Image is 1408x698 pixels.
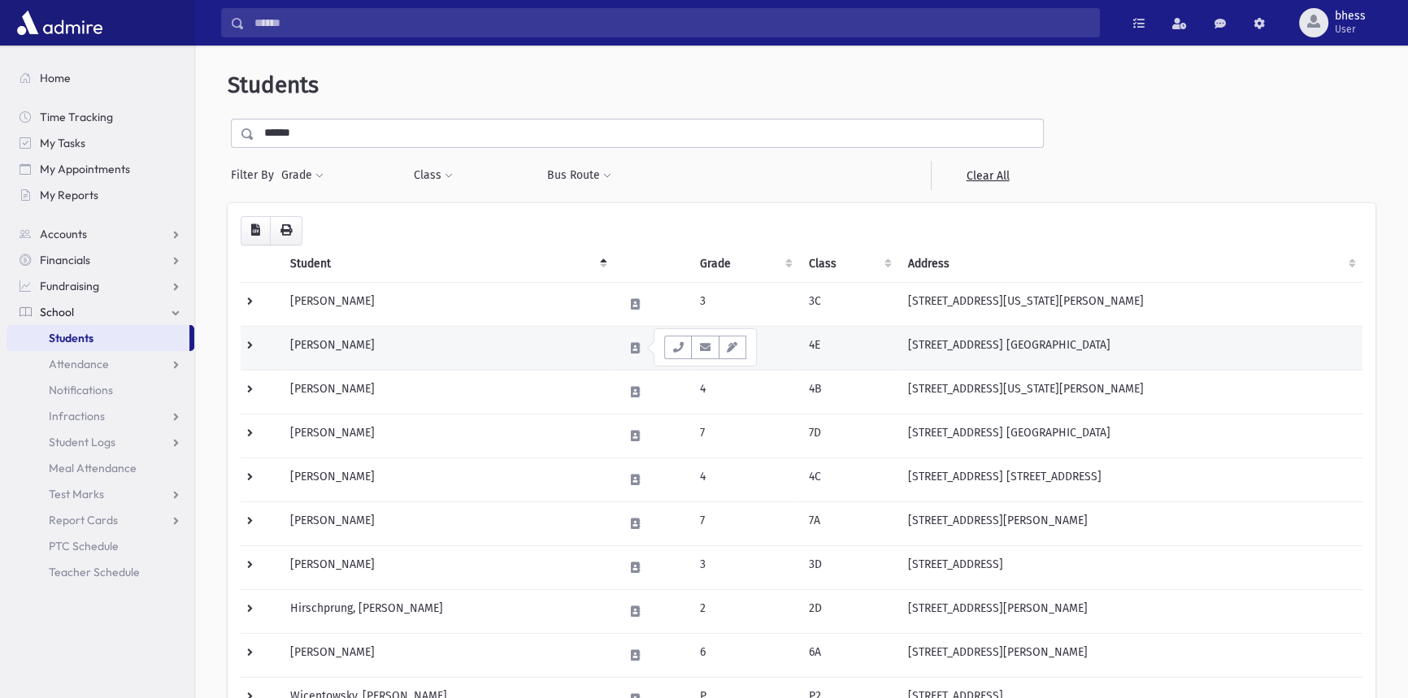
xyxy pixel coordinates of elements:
[7,247,194,273] a: Financials
[280,589,614,633] td: Hirschprung, [PERSON_NAME]
[1335,23,1366,36] span: User
[280,501,614,545] td: [PERSON_NAME]
[40,71,71,85] span: Home
[280,633,614,677] td: [PERSON_NAME]
[546,161,612,190] button: Bus Route
[413,161,454,190] button: Class
[40,188,98,202] span: My Reports
[898,414,1362,457] td: [STREET_ADDRESS] [GEOGRAPHIC_DATA]
[13,7,106,39] img: AdmirePro
[690,370,799,414] td: 4
[690,589,799,633] td: 2
[7,377,194,403] a: Notifications
[898,370,1362,414] td: [STREET_ADDRESS][US_STATE][PERSON_NAME]
[40,162,130,176] span: My Appointments
[898,589,1362,633] td: [STREET_ADDRESS][PERSON_NAME]
[280,326,614,370] td: [PERSON_NAME]
[690,282,799,326] td: 3
[49,331,93,345] span: Students
[49,435,115,449] span: Student Logs
[270,216,302,245] button: Print
[7,429,194,455] a: Student Logs
[898,326,1362,370] td: [STREET_ADDRESS] [GEOGRAPHIC_DATA]
[7,507,194,533] a: Report Cards
[690,245,799,283] th: Grade: activate to sort column ascending
[799,282,898,326] td: 3C
[799,457,898,501] td: 4C
[7,351,194,377] a: Attendance
[898,245,1362,283] th: Address: activate to sort column ascending
[40,110,113,124] span: Time Tracking
[931,161,1044,190] a: Clear All
[898,545,1362,589] td: [STREET_ADDRESS]
[49,539,119,553] span: PTC Schedule
[40,305,74,319] span: School
[7,325,189,351] a: Students
[7,221,194,247] a: Accounts
[7,156,194,182] a: My Appointments
[49,357,109,371] span: Attendance
[40,279,99,293] span: Fundraising
[799,370,898,414] td: 4B
[49,383,113,397] span: Notifications
[280,370,614,414] td: [PERSON_NAME]
[7,455,194,481] a: Meal Attendance
[7,299,194,325] a: School
[690,326,799,370] td: 4
[280,414,614,457] td: [PERSON_NAME]
[49,461,137,475] span: Meal Attendance
[49,487,104,501] span: Test Marks
[799,589,898,633] td: 2D
[280,457,614,501] td: [PERSON_NAME]
[690,414,799,457] td: 7
[690,457,799,501] td: 4
[799,501,898,545] td: 7A
[898,633,1362,677] td: [STREET_ADDRESS][PERSON_NAME]
[799,245,898,283] th: Class: activate to sort column ascending
[49,565,140,579] span: Teacher Schedule
[799,326,898,370] td: 4E
[7,104,194,130] a: Time Tracking
[799,545,898,589] td: 3D
[690,633,799,677] td: 6
[799,414,898,457] td: 7D
[40,227,87,241] span: Accounts
[40,136,85,150] span: My Tasks
[49,513,118,527] span: Report Cards
[799,633,898,677] td: 6A
[7,182,194,208] a: My Reports
[228,72,319,98] span: Students
[7,533,194,559] a: PTC Schedule
[7,403,194,429] a: Infractions
[280,161,324,190] button: Grade
[690,545,799,589] td: 3
[690,501,799,545] td: 7
[7,130,194,156] a: My Tasks
[245,8,1099,37] input: Search
[7,273,194,299] a: Fundraising
[280,282,614,326] td: [PERSON_NAME]
[7,481,194,507] a: Test Marks
[280,245,614,283] th: Student: activate to sort column descending
[898,457,1362,501] td: [STREET_ADDRESS] [STREET_ADDRESS]
[719,336,746,359] button: Email Templates
[231,167,280,184] span: Filter By
[1335,10,1366,23] span: bhess
[49,409,105,423] span: Infractions
[7,65,194,91] a: Home
[7,559,194,585] a: Teacher Schedule
[280,545,614,589] td: [PERSON_NAME]
[40,253,90,267] span: Financials
[898,282,1362,326] td: [STREET_ADDRESS][US_STATE][PERSON_NAME]
[898,501,1362,545] td: [STREET_ADDRESS][PERSON_NAME]
[241,216,271,245] button: CSV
